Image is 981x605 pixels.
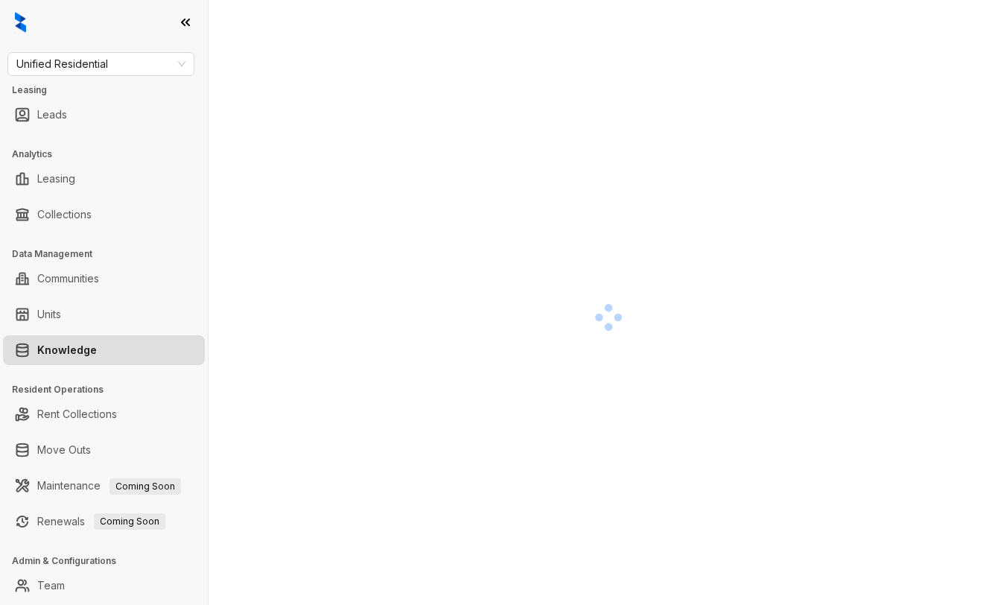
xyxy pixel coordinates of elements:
h3: Analytics [12,148,208,161]
h3: Admin & Configurations [12,554,208,568]
a: Leasing [37,164,75,194]
a: RenewalsComing Soon [37,507,165,536]
a: Collections [37,200,92,229]
a: Units [37,300,61,329]
span: Unified Residential [16,53,185,75]
a: Leads [37,100,67,130]
li: Team [3,571,205,601]
h3: Leasing [12,83,208,97]
a: Rent Collections [37,399,117,429]
span: Coming Soon [109,478,181,495]
li: Maintenance [3,471,205,501]
img: logo [15,12,26,33]
li: Units [3,300,205,329]
li: Renewals [3,507,205,536]
a: Knowledge [37,335,97,365]
span: Coming Soon [94,513,165,530]
a: Team [37,571,65,601]
li: Rent Collections [3,399,205,429]
li: Communities [3,264,205,294]
li: Collections [3,200,205,229]
a: Move Outs [37,435,91,465]
li: Knowledge [3,335,205,365]
li: Move Outs [3,435,205,465]
li: Leads [3,100,205,130]
h3: Resident Operations [12,383,208,396]
a: Communities [37,264,99,294]
h3: Data Management [12,247,208,261]
li: Leasing [3,164,205,194]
